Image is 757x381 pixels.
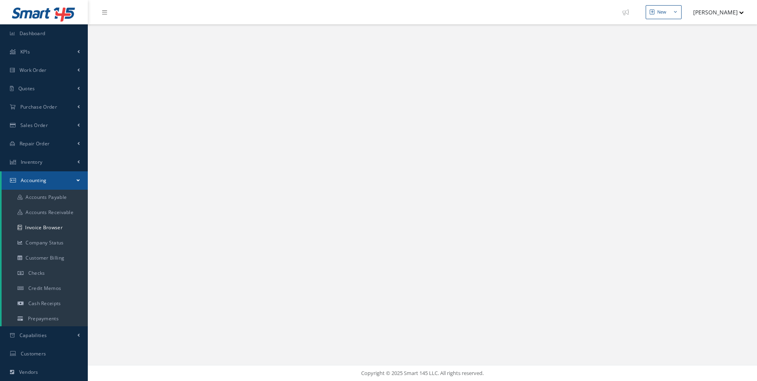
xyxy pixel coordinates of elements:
[2,281,88,296] a: Credit Memos
[20,332,47,339] span: Capabilities
[2,266,88,281] a: Checks
[20,30,45,37] span: Dashboard
[686,4,744,20] button: [PERSON_NAME]
[96,369,749,377] div: Copyright © 2025 Smart 145 LLC. All rights reserved.
[28,300,61,307] span: Cash Receipts
[646,5,682,19] button: New
[2,171,88,190] a: Accounting
[20,67,47,73] span: Work Order
[21,177,47,184] span: Accounting
[21,350,46,357] span: Customers
[2,250,88,266] a: Customer Billing
[28,285,61,292] span: Credit Memos
[20,140,50,147] span: Repair Order
[2,235,88,250] a: Company Status
[2,205,88,220] a: Accounts Receivable
[2,190,88,205] a: Accounts Payable
[20,103,57,110] span: Purchase Order
[657,9,666,16] div: New
[2,311,88,326] a: Prepayments
[28,315,59,322] span: Prepayments
[2,296,88,311] a: Cash Receipts
[20,122,48,129] span: Sales Order
[20,48,30,55] span: KPIs
[28,270,45,276] span: Checks
[18,85,35,92] span: Quotes
[19,369,38,375] span: Vendors
[21,159,43,165] span: Inventory
[2,220,88,235] a: Invoice Browser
